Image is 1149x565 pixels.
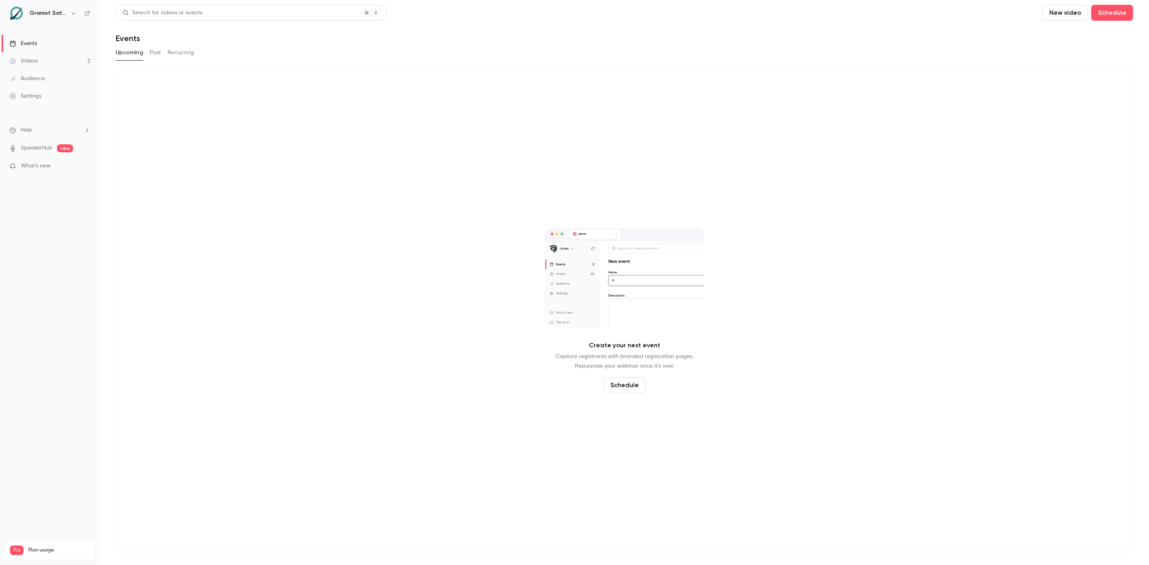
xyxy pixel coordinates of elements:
span: Pro [10,545,24,555]
h6: Graniot Satellite Technologies SL [30,9,67,17]
button: Schedule [604,377,646,393]
div: Audience [10,75,45,83]
img: Graniot Satellite Technologies SL [10,7,23,20]
div: Events [10,39,37,47]
button: New video [1042,5,1088,21]
iframe: Noticeable Trigger [81,163,90,170]
div: Search for videos or events [122,9,202,17]
span: Plan usage [28,547,90,553]
div: Settings [10,92,41,100]
h1: Events [116,33,140,43]
span: new [57,144,73,152]
a: SpeakerHub [21,144,52,152]
div: Videos [10,57,38,65]
span: Help [21,126,32,134]
button: Past [150,46,161,59]
p: Capture registrants with branded registration pages. Repurpose your webinar once it's over. [556,352,693,371]
p: Create your next event [589,341,660,350]
span: What's new [21,162,51,170]
li: help-dropdown-opener [10,126,90,134]
button: Upcoming [116,46,143,59]
button: Recurring [168,46,194,59]
button: Schedule [1091,5,1133,21]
